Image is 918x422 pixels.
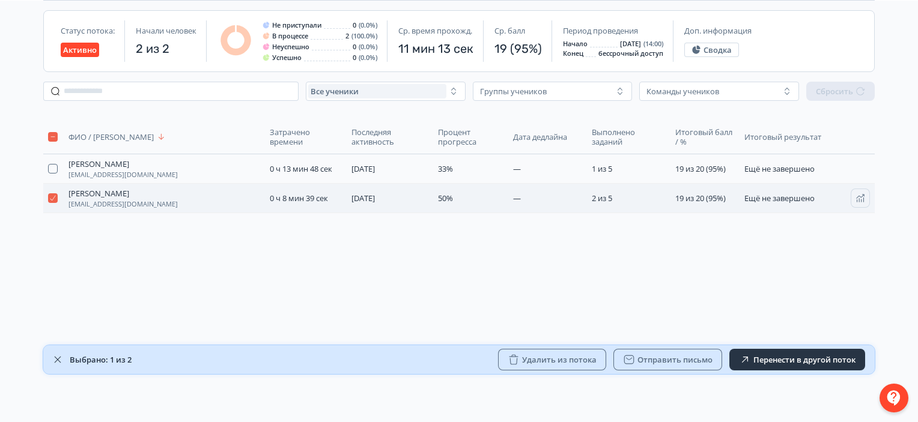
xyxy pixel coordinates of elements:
[598,50,663,57] span: бессрочный доступ
[353,22,356,29] span: 0
[270,125,342,149] button: Затрачено времени
[351,32,377,40] span: (100.0%)
[613,349,722,370] button: Отправить письмо
[70,355,132,364] span: Выбрано: 1 из 2
[136,40,196,57] span: 2 из 2
[438,193,453,203] span: 50%
[438,127,501,146] span: Процент прогресса
[353,43,356,50] span: 0
[513,130,570,144] button: Дата дедлайна
[68,130,168,144] button: ФИО / [PERSON_NAME]
[398,40,473,57] span: 11 мин 13 сек
[272,43,309,50] span: Неуспешно
[513,132,567,142] span: Дата дедлайна
[592,163,612,174] span: 1 из 5
[620,40,641,47] span: [DATE]
[345,32,349,40] span: 2
[592,193,612,203] span: 2 из 5
[68,171,178,178] span: [EMAIL_ADDRESS][DOMAIN_NAME]
[68,132,154,142] span: ФИО / [PERSON_NAME]
[675,193,726,203] span: 19 из 20 (95%)
[806,82,875,101] button: Сбросить
[675,125,735,149] button: Итоговый балл / %
[563,50,583,57] span: Конец
[744,193,815,203] span: Ещё не завершено
[68,188,129,198] span: [PERSON_NAME]
[684,43,739,57] button: Сводка
[494,26,525,35] span: Ср. балл
[351,125,428,149] button: Последняя активность
[68,188,178,208] button: [PERSON_NAME][EMAIL_ADDRESS][DOMAIN_NAME]
[563,26,638,35] span: Период проведения
[68,159,178,178] button: [PERSON_NAME][EMAIL_ADDRESS][DOMAIN_NAME]
[351,163,375,174] span: [DATE]
[351,193,375,203] span: [DATE]
[684,26,752,35] span: Доп. информация
[270,127,340,146] span: Затрачено времени
[639,82,799,101] button: Команды учеников
[351,127,425,146] span: Последняя активность
[68,200,178,208] span: [EMAIL_ADDRESS][DOMAIN_NAME]
[359,54,377,61] span: (0.0%)
[353,54,356,61] span: 0
[136,26,196,35] span: Начали человек
[68,159,129,169] span: [PERSON_NAME]
[494,40,542,57] span: 19 (95%)
[704,45,732,55] span: Сводка
[270,193,328,203] span: 0 ч 8 мин 39 сек
[513,163,521,174] span: —
[359,43,377,50] span: (0.0%)
[675,163,726,174] span: 19 из 20 (95%)
[61,26,115,35] span: Статус потока:
[473,82,633,101] button: Группы учеников
[63,45,97,55] span: Активно
[480,86,547,96] div: Группы учеников
[592,127,663,146] span: Выполнено заданий
[563,40,588,47] span: Начало
[270,163,332,174] span: 0 ч 13 мин 48 сек
[744,132,831,142] span: Итоговый результат
[675,127,732,146] span: Итоговый балл / %
[498,349,606,370] button: Удалить из потока
[729,349,865,370] button: Перенести в другой поток
[272,22,321,29] span: Не приступали
[646,86,719,96] div: Команды учеников
[306,82,466,101] button: Все ученики
[438,125,503,149] button: Процент прогресса
[744,163,815,174] span: Ещё не завершено
[513,193,521,203] span: —
[592,125,665,149] button: Выполнено заданий
[438,163,453,174] span: 33%
[311,86,359,96] span: Все ученики
[398,26,472,35] span: Ср. время прохожд.
[643,40,663,47] span: (14:00)
[272,32,308,40] span: В процессе
[272,54,302,61] span: Успешно
[359,22,377,29] span: (0.0%)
